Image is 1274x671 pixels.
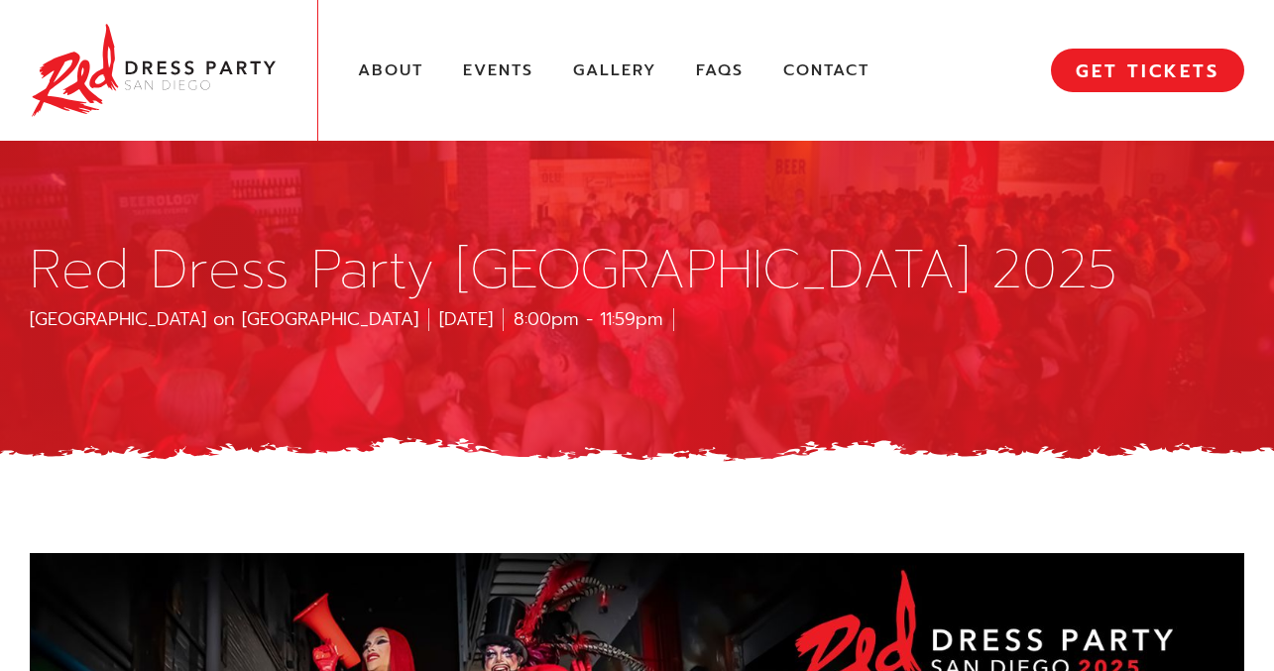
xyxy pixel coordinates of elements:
a: Events [463,60,533,81]
a: About [358,60,423,81]
a: Contact [783,60,869,81]
a: Gallery [573,60,656,81]
img: Red Dress Party San Diego [30,20,278,121]
a: GET TICKETS [1051,49,1244,92]
a: FAQs [696,60,744,81]
div: [GEOGRAPHIC_DATA] on [GEOGRAPHIC_DATA] [30,308,429,331]
div: [DATE] [439,308,504,331]
div: 8:00pm - 11:59pm [514,308,674,331]
h1: Red Dress Party [GEOGRAPHIC_DATA] 2025 [30,243,1117,296]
